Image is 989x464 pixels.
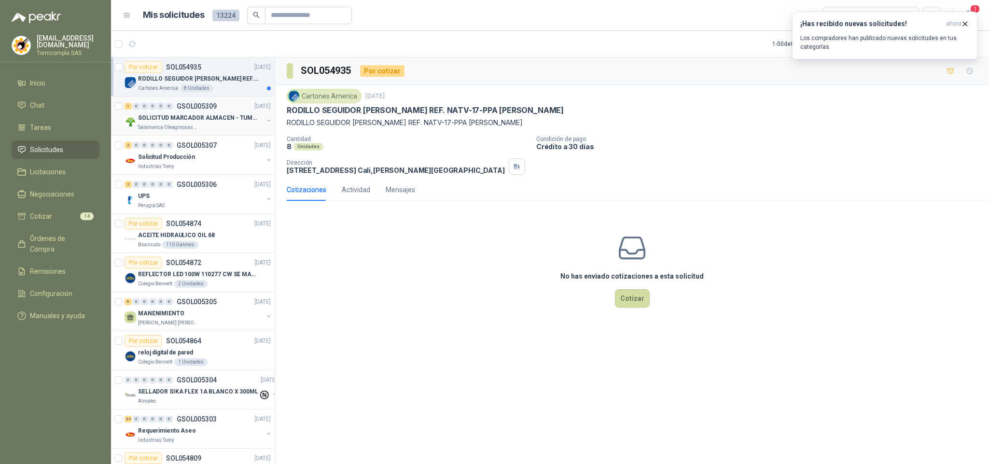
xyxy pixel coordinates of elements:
[287,159,505,166] p: Dirección
[800,34,969,51] p: Los compradores han publicado nuevas solicitudes en tus categorías.
[125,140,273,170] a: 2 0 0 0 0 0 GSOL005307[DATE] Company LogoSolicitud ProducciónIndustrias Tomy
[212,10,239,21] span: 13224
[133,103,140,110] div: 0
[157,142,165,149] div: 0
[180,84,213,92] div: 8 Unidades
[536,142,985,151] p: Crédito a 30 días
[166,377,173,383] div: 0
[166,220,201,227] p: SOL054874
[365,92,385,101] p: [DATE]
[125,103,132,110] div: 1
[149,298,156,305] div: 0
[254,63,271,72] p: [DATE]
[149,142,156,149] div: 0
[287,184,326,195] div: Cotizaciones
[301,63,352,78] h3: SOL054935
[12,36,30,55] img: Company Logo
[125,61,162,73] div: Por cotizar
[125,218,162,229] div: Por cotizar
[138,270,258,279] p: REFLECTOR LED 100W 110277 CW SE MARCA: PILA BY PHILIPS
[125,257,162,268] div: Por cotizar
[12,229,99,258] a: Órdenes de Compra
[30,233,90,254] span: Órdenes de Compra
[254,141,271,150] p: [DATE]
[12,262,99,281] a: Remisiones
[254,102,271,111] p: [DATE]
[177,181,217,188] p: GSOL005306
[254,454,271,463] p: [DATE]
[166,455,201,462] p: SOL054809
[143,8,205,22] h1: Mis solicitudes
[141,181,148,188] div: 0
[138,348,193,357] p: reloj digital de pared
[125,390,136,401] img: Company Logo
[111,214,275,253] a: Por cotizarSOL054874[DATE] Company LogoACEITE HIDRAULICO OIL 68Biocirculo110 Galones
[30,78,45,88] span: Inicio
[253,12,260,18] span: search
[37,50,99,56] p: Tornicomple SAS
[138,280,172,288] p: Colegio Bennett
[287,117,977,128] p: RODILLO SEGUIDOR [PERSON_NAME] REF. NATV-17-PPA [PERSON_NAME]
[133,298,140,305] div: 0
[12,12,61,23] img: Logo peakr
[138,153,195,162] p: Solicitud Producción
[157,416,165,422] div: 0
[125,413,273,444] a: 34 0 0 0 0 0 GSOL005303[DATE] Company LogoRequerimiento AseoIndustrias Tomy
[293,143,323,151] div: Unidades
[946,20,961,28] span: ahora
[125,194,136,206] img: Company Logo
[125,77,136,88] img: Company Logo
[30,100,44,111] span: Chat
[177,298,217,305] p: GSOL005305
[287,136,529,142] p: Cantidad
[386,184,415,195] div: Mensajes
[166,64,201,70] p: SOL054935
[138,397,156,405] p: Almatec
[111,253,275,292] a: Por cotizarSOL054872[DATE] Company LogoREFLECTOR LED 100W 110277 CW SE MARCA: PILA BY PHILIPSCole...
[125,272,136,284] img: Company Logo
[12,74,99,92] a: Inicio
[125,335,162,347] div: Por cotizar
[12,185,99,203] a: Negociaciones
[141,377,148,383] div: 0
[792,12,977,59] button: ¡Has recibido nuevas solicitudes!ahora Los compradores han publicado nuevas solicitudes en tus ca...
[149,416,156,422] div: 0
[254,297,271,307] p: [DATE]
[138,426,196,436] p: Requerimiento Aseo
[254,258,271,267] p: [DATE]
[12,284,99,303] a: Configuración
[138,84,178,92] p: Cartones America
[536,136,985,142] p: Condición de pago
[166,259,201,266] p: SOL054872
[125,416,132,422] div: 34
[30,288,72,299] span: Configuración
[111,57,275,97] a: Por cotizarSOL054935[DATE] Company LogoRODILLO SEGUIDOR [PERSON_NAME] REF. NATV-17-PPA [PERSON_NA...
[37,35,99,48] p: [EMAIL_ADDRESS][DOMAIN_NAME]
[141,103,148,110] div: 0
[960,7,977,24] button: 1
[177,103,217,110] p: GSOL005309
[30,144,63,155] span: Solicitudes
[30,189,74,199] span: Negociaciones
[166,142,173,149] div: 0
[138,387,258,396] p: SELLADOR SIKA FLEX 1A BLANCO X 300ML
[30,122,51,133] span: Tareas
[166,298,173,305] div: 0
[125,100,273,131] a: 1 0 0 0 0 0 GSOL005309[DATE] Company LogoSOLICITUD MARCADOR ALMACEN - TUMACOSalamanca Oleaginosas...
[149,181,156,188] div: 0
[157,298,165,305] div: 0
[166,181,173,188] div: 0
[30,266,66,277] span: Remisiones
[125,298,132,305] div: 6
[133,181,140,188] div: 0
[125,116,136,127] img: Company Logo
[138,113,258,123] p: SOLICITUD MARCADOR ALMACEN - TUMACO
[138,241,160,249] p: Biocirculo
[30,310,85,321] span: Manuales y ayuda
[287,105,564,115] p: RODILLO SEGUIDOR [PERSON_NAME] REF. NATV-17-PPA [PERSON_NAME]
[157,377,165,383] div: 0
[125,429,136,440] img: Company Logo
[125,296,273,327] a: 6 0 0 0 0 0 GSOL005305[DATE] MANENIMIENTO[PERSON_NAME] [PERSON_NAME]
[80,212,94,220] span: 14
[254,219,271,228] p: [DATE]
